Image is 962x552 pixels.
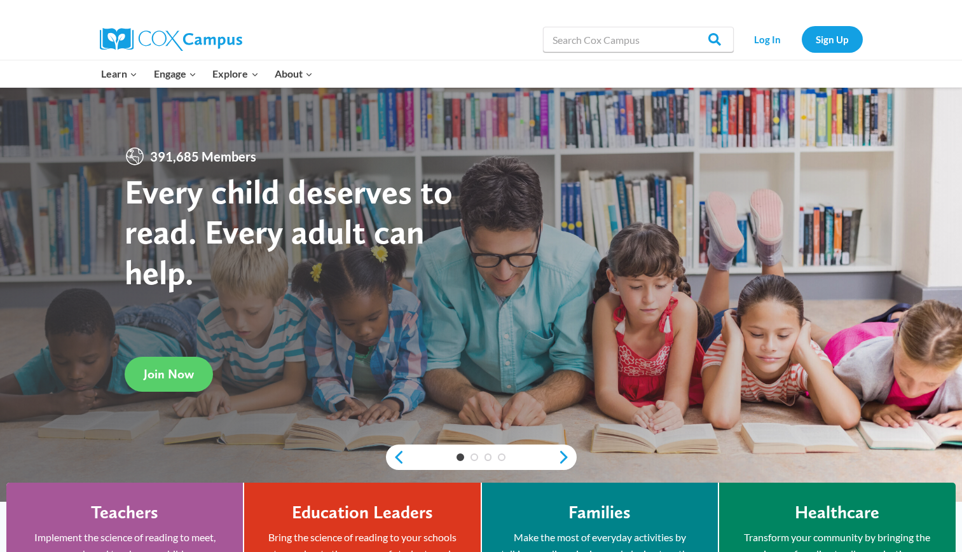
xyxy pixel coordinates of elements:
a: next [558,450,577,465]
a: previous [386,450,405,465]
span: Engage [154,66,196,82]
h4: Teachers [91,502,158,523]
a: Log In [740,26,795,52]
span: Explore [212,66,258,82]
a: 4 [498,453,505,461]
input: Search Cox Campus [543,27,734,52]
span: Learn [101,66,137,82]
a: 3 [484,453,492,461]
a: Sign Up [802,26,863,52]
nav: Secondary Navigation [740,26,863,52]
img: Cox Campus [100,28,242,51]
span: About [275,66,313,82]
h4: Families [568,502,631,523]
h4: Healthcare [795,502,879,523]
h4: Education Leaders [292,502,433,523]
a: 1 [457,453,464,461]
strong: Every child deserves to read. Every adult can help. [125,171,453,293]
a: Join Now [125,357,213,392]
span: Join Now [144,366,194,382]
nav: Primary Navigation [93,60,321,87]
a: 2 [471,453,478,461]
span: 391,685 Members [145,146,261,167]
div: content slider buttons [386,445,577,470]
